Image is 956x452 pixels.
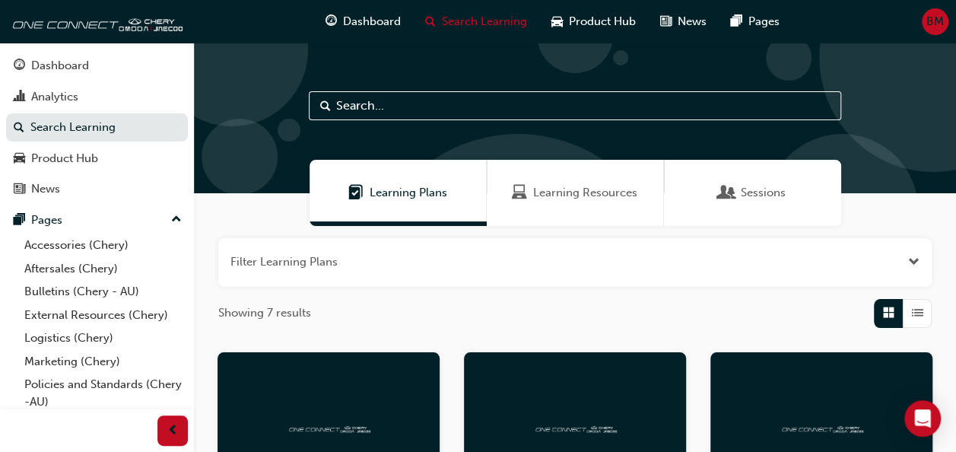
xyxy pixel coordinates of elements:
[883,304,894,322] span: Grid
[664,160,841,226] a: SessionsSessions
[6,145,188,173] a: Product Hub
[748,13,780,30] span: Pages
[539,6,648,37] a: car-iconProduct Hub
[370,184,447,202] span: Learning Plans
[551,12,563,31] span: car-icon
[719,6,792,37] a: pages-iconPages
[310,160,487,226] a: Learning PlansLearning Plans
[343,13,401,30] span: Dashboard
[926,13,944,30] span: BM
[14,152,25,166] span: car-icon
[18,280,188,304] a: Bulletins (Chery - AU)
[741,184,786,202] span: Sessions
[18,234,188,257] a: Accessories (Chery)
[660,12,672,31] span: news-icon
[912,304,923,322] span: List
[780,420,863,434] img: oneconnect
[487,160,664,226] a: Learning ResourcesLearning Resources
[326,12,337,31] span: guage-icon
[14,91,25,104] span: chart-icon
[31,57,89,75] div: Dashboard
[533,184,637,202] span: Learning Resources
[313,6,413,37] a: guage-iconDashboard
[320,97,331,115] span: Search
[18,326,188,350] a: Logistics (Chery)
[18,257,188,281] a: Aftersales (Chery)
[31,180,60,198] div: News
[922,8,948,35] button: BM
[31,212,62,229] div: Pages
[8,6,183,37] img: oneconnect
[14,121,24,135] span: search-icon
[442,13,527,30] span: Search Learning
[6,49,188,206] button: DashboardAnalyticsSearch LearningProduct HubNews
[6,206,188,234] button: Pages
[569,13,636,30] span: Product Hub
[512,184,527,202] span: Learning Resources
[171,210,182,230] span: up-icon
[6,175,188,203] a: News
[14,59,25,73] span: guage-icon
[413,6,539,37] a: search-iconSearch Learning
[908,253,919,271] button: Open the filter
[719,184,735,202] span: Sessions
[287,420,370,434] img: oneconnect
[904,400,941,437] div: Open Intercom Messenger
[18,373,188,413] a: Policies and Standards (Chery -AU)
[6,52,188,80] a: Dashboard
[348,184,364,202] span: Learning Plans
[648,6,719,37] a: news-iconNews
[678,13,707,30] span: News
[731,12,742,31] span: pages-icon
[218,304,311,322] span: Showing 7 results
[14,214,25,228] span: pages-icon
[533,420,617,434] img: oneconnect
[6,113,188,142] a: Search Learning
[425,12,436,31] span: search-icon
[31,88,78,106] div: Analytics
[6,83,188,111] a: Analytics
[309,91,841,120] input: Search...
[18,350,188,374] a: Marketing (Chery)
[14,183,25,196] span: news-icon
[31,150,98,167] div: Product Hub
[167,422,179,441] span: prev-icon
[18,304,188,327] a: External Resources (Chery)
